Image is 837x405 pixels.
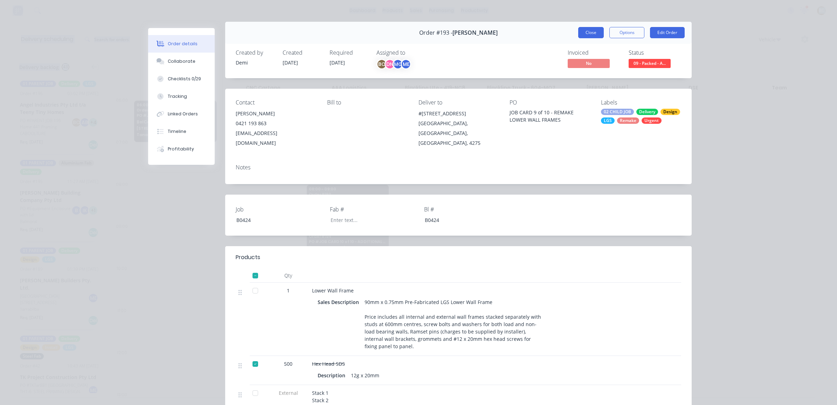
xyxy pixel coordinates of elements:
[284,360,292,367] span: 500
[168,93,187,100] div: Tracking
[236,59,274,66] div: Demi
[318,370,348,380] div: Description
[330,59,345,66] span: [DATE]
[236,128,316,148] div: [EMAIL_ADDRESS][DOMAIN_NAME]
[231,215,318,225] div: B0424
[424,205,512,214] label: Bl #
[168,111,198,117] div: Linked Orders
[168,41,198,47] div: Order details
[236,253,260,262] div: Products
[601,99,681,106] div: Labels
[510,109,590,123] div: JOB CARD 9 of 10 - REMAKE LOWER WALL FRAMES
[267,269,309,283] div: Qty
[418,99,499,106] div: Deliver to
[419,215,507,225] div: B0424
[327,99,407,106] div: Bill to
[568,59,610,68] span: No
[148,70,215,88] button: Checklists 0/29
[660,109,680,115] div: Design
[578,27,604,38] button: Close
[376,59,387,69] div: BC
[236,99,316,106] div: Contact
[236,205,323,214] label: Job
[283,59,298,66] span: [DATE]
[283,49,321,56] div: Created
[236,49,274,56] div: Created by
[312,360,345,367] span: Hex Head SDS
[393,59,403,69] div: MC
[148,88,215,105] button: Tracking
[148,53,215,70] button: Collaborate
[168,58,195,65] div: Collaborate
[318,297,362,307] div: Sales Description
[629,59,671,69] button: 09 - Packed - A...
[362,297,546,351] div: 90mm x 0.75mm Pre-Fabricated LGS Lower Wall Frame Price includes all internal and external wall f...
[452,29,498,36] span: [PERSON_NAME]
[629,59,671,68] span: 09 - Packed - A...
[609,27,644,38] button: Options
[601,109,634,115] div: 02 CHILD JOB
[168,76,201,82] div: Checklists 0/29
[385,59,395,69] div: DN
[148,140,215,158] button: Profitability
[287,287,290,294] span: 1
[236,109,316,119] div: [PERSON_NAME]
[418,109,499,119] div: #[STREET_ADDRESS]
[236,109,316,148] div: [PERSON_NAME]0421 193 863[EMAIL_ADDRESS][DOMAIN_NAME]
[270,389,306,397] span: External
[510,99,590,106] div: PO
[330,49,368,56] div: Required
[148,105,215,123] button: Linked Orders
[168,146,194,152] div: Profitability
[348,370,382,380] div: 12g x 20mm
[642,117,662,124] div: Urgent
[401,59,411,69] div: ME
[617,117,639,124] div: Remake
[601,117,615,124] div: LGS
[236,164,681,171] div: Notes
[376,59,411,69] button: BCDNMCME
[148,35,215,53] button: Order details
[376,49,447,56] div: Assigned to
[418,109,499,148] div: #[STREET_ADDRESS][GEOGRAPHIC_DATA], [GEOGRAPHIC_DATA], [GEOGRAPHIC_DATA], 4275
[330,205,417,214] label: Fab #
[418,119,499,148] div: [GEOGRAPHIC_DATA], [GEOGRAPHIC_DATA], [GEOGRAPHIC_DATA], 4275
[168,128,186,135] div: Timeline
[312,287,354,294] span: Lower Wall Frame
[636,109,658,115] div: Delivery
[419,29,452,36] span: Order #193 -
[148,123,215,140] button: Timeline
[568,49,620,56] div: Invoiced
[650,27,685,38] button: Edit Order
[236,119,316,128] div: 0421 193 863
[629,49,681,56] div: Status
